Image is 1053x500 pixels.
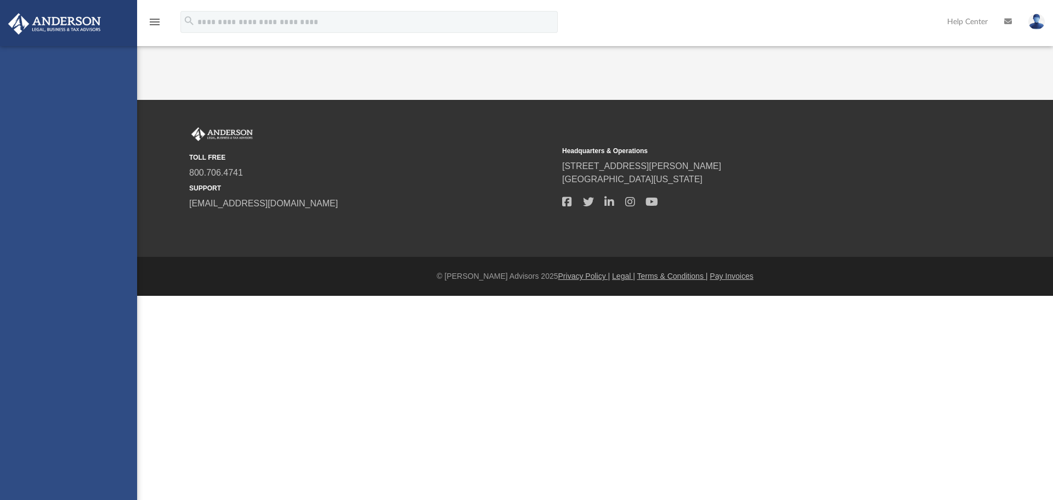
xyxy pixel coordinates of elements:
small: Headquarters & Operations [562,146,927,156]
img: Anderson Advisors Platinum Portal [5,13,104,35]
a: [EMAIL_ADDRESS][DOMAIN_NAME] [189,199,338,208]
i: search [183,15,195,27]
a: Pay Invoices [710,272,753,280]
img: User Pic [1028,14,1045,30]
a: Privacy Policy | [558,272,610,280]
a: Terms & Conditions | [637,272,708,280]
small: TOLL FREE [189,153,554,162]
i: menu [148,15,161,29]
a: menu [148,21,161,29]
div: © [PERSON_NAME] Advisors 2025 [137,271,1053,282]
a: [GEOGRAPHIC_DATA][US_STATE] [562,175,703,184]
a: 800.706.4741 [189,168,243,177]
a: Legal | [612,272,635,280]
small: SUPPORT [189,183,554,193]
img: Anderson Advisors Platinum Portal [189,127,255,142]
a: [STREET_ADDRESS][PERSON_NAME] [562,161,721,171]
